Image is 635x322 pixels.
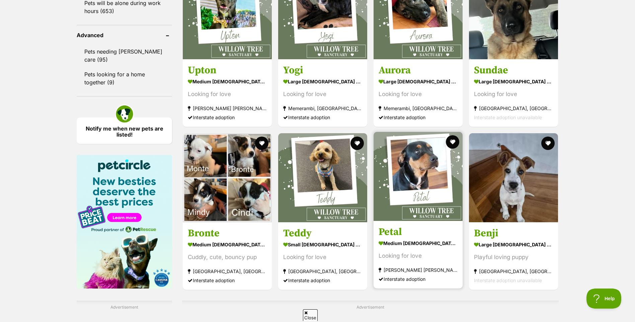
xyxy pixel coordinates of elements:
[188,267,267,276] strong: [GEOGRAPHIC_DATA], [GEOGRAPHIC_DATA]
[255,137,268,150] button: favourite
[474,267,553,276] strong: [GEOGRAPHIC_DATA], [GEOGRAPHIC_DATA]
[183,222,272,290] a: Bronte medium [DEMOGRAPHIC_DATA] Dog Cuddly, cute, bouncy pup [GEOGRAPHIC_DATA], [GEOGRAPHIC_DATA...
[283,227,362,240] h3: Teddy
[379,274,458,284] div: Interstate adoption
[188,77,267,86] strong: medium [DEMOGRAPHIC_DATA] Dog
[474,227,553,240] h3: Benji
[283,64,362,77] h3: Yogi
[586,289,622,309] iframe: Help Scout Beacon - Open
[283,77,362,86] strong: large [DEMOGRAPHIC_DATA] Dog
[278,222,367,290] a: Teddy small [DEMOGRAPHIC_DATA] Dog Looking for love [GEOGRAPHIC_DATA], [GEOGRAPHIC_DATA] Intersta...
[474,77,553,86] strong: large [DEMOGRAPHIC_DATA] Dog
[183,59,272,127] a: Upton medium [DEMOGRAPHIC_DATA] Dog Looking for love [PERSON_NAME] [PERSON_NAME], [GEOGRAPHIC_DAT...
[283,267,362,276] strong: [GEOGRAPHIC_DATA], [GEOGRAPHIC_DATA]
[77,45,172,67] a: Pets needing [PERSON_NAME] care (95)
[379,90,458,99] div: Looking for love
[188,64,267,77] h3: Upton
[379,113,458,122] div: Interstate adoption
[474,277,542,283] span: Interstate adoption unavailable
[474,104,553,113] strong: [GEOGRAPHIC_DATA], [GEOGRAPHIC_DATA]
[77,155,172,289] img: Pet Circle promo banner
[283,253,362,262] div: Looking for love
[474,90,553,99] div: Looking for love
[474,240,553,249] strong: large [DEMOGRAPHIC_DATA] Dog
[474,114,542,120] span: Interstate adoption unavailable
[77,117,172,144] a: Notify me when new pets are listed!
[379,265,458,274] strong: [PERSON_NAME] [PERSON_NAME], [GEOGRAPHIC_DATA]
[374,221,463,289] a: Petal medium [DEMOGRAPHIC_DATA] Dog Looking for love [PERSON_NAME] [PERSON_NAME], [GEOGRAPHIC_DAT...
[374,59,463,127] a: Aurora large [DEMOGRAPHIC_DATA] Dog Looking for love Memerambi, [GEOGRAPHIC_DATA] Interstate adop...
[283,90,362,99] div: Looking for love
[469,59,558,127] a: Sundae large [DEMOGRAPHIC_DATA] Dog Looking for love [GEOGRAPHIC_DATA], [GEOGRAPHIC_DATA] Interst...
[188,90,267,99] div: Looking for love
[183,133,272,222] img: Bronte - Australian Kelpie x Border Collie x Jack Russell Terrier Dog
[283,240,362,249] strong: small [DEMOGRAPHIC_DATA] Dog
[374,132,463,221] img: Petal - Australian Kelpie Dog
[379,238,458,248] strong: medium [DEMOGRAPHIC_DATA] Dog
[379,77,458,86] strong: large [DEMOGRAPHIC_DATA] Dog
[303,309,318,321] span: Close
[469,222,558,290] a: Benji large [DEMOGRAPHIC_DATA] Dog Playful loving puppy [GEOGRAPHIC_DATA], [GEOGRAPHIC_DATA] Inte...
[278,133,367,222] img: Teddy - Cavalier King Charles Spaniel Dog
[283,276,362,285] div: Interstate adoption
[188,240,267,249] strong: medium [DEMOGRAPHIC_DATA] Dog
[446,135,459,149] button: favourite
[541,137,555,150] button: favourite
[77,67,172,89] a: Pets looking for a home together (9)
[188,104,267,113] strong: [PERSON_NAME] [PERSON_NAME], [GEOGRAPHIC_DATA]
[379,104,458,113] strong: Memerambi, [GEOGRAPHIC_DATA]
[188,113,267,122] div: Interstate adoption
[188,276,267,285] div: Interstate adoption
[474,64,553,77] h3: Sundae
[469,133,558,222] img: Benji - Australian Kelpie x Bull Arab Dog
[283,113,362,122] div: Interstate adoption
[379,226,458,238] h3: Petal
[379,64,458,77] h3: Aurora
[188,227,267,240] h3: Bronte
[350,137,364,150] button: favourite
[283,104,362,113] strong: Memerambi, [GEOGRAPHIC_DATA]
[474,253,553,262] div: Playful loving puppy
[188,253,267,262] div: Cuddly, cute, bouncy pup
[379,251,458,260] div: Looking for love
[77,32,172,38] header: Advanced
[278,59,367,127] a: Yogi large [DEMOGRAPHIC_DATA] Dog Looking for love Memerambi, [GEOGRAPHIC_DATA] Interstate adoption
